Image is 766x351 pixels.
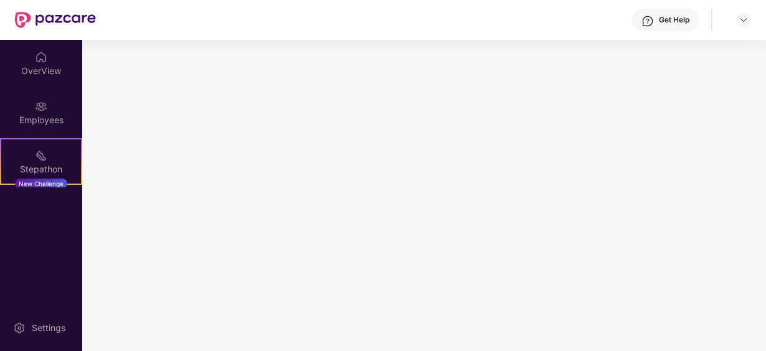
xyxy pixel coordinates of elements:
[739,15,749,25] img: svg+xml;base64,PHN2ZyBpZD0iRHJvcGRvd24tMzJ4MzIiIHhtbG5zPSJodHRwOi8vd3d3LnczLm9yZy8yMDAwL3N2ZyIgd2...
[1,163,81,175] div: Stepathon
[35,51,47,63] img: svg+xml;base64,PHN2ZyBpZD0iSG9tZSIgeG1sbnM9Imh0dHA6Ly93d3cudzMub3JnLzIwMDAvc3ZnIiB3aWR0aD0iMjAiIG...
[641,15,654,27] img: svg+xml;base64,PHN2ZyBpZD0iSGVscC0zMngzMiIgeG1sbnM9Imh0dHA6Ly93d3cudzMub3JnLzIwMDAvc3ZnIiB3aWR0aD...
[15,179,67,189] div: New Challenge
[15,12,96,28] img: New Pazcare Logo
[35,100,47,113] img: svg+xml;base64,PHN2ZyBpZD0iRW1wbG95ZWVzIiB4bWxucz0iaHR0cDovL3d3dy53My5vcmcvMjAwMC9zdmciIHdpZHRoPS...
[35,149,47,162] img: svg+xml;base64,PHN2ZyB4bWxucz0iaHR0cDovL3d3dy53My5vcmcvMjAwMC9zdmciIHdpZHRoPSIyMSIgaGVpZ2h0PSIyMC...
[13,322,26,334] img: svg+xml;base64,PHN2ZyBpZD0iU2V0dGluZy0yMHgyMCIgeG1sbnM9Imh0dHA6Ly93d3cudzMub3JnLzIwMDAvc3ZnIiB3aW...
[28,322,69,334] div: Settings
[659,15,689,25] div: Get Help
